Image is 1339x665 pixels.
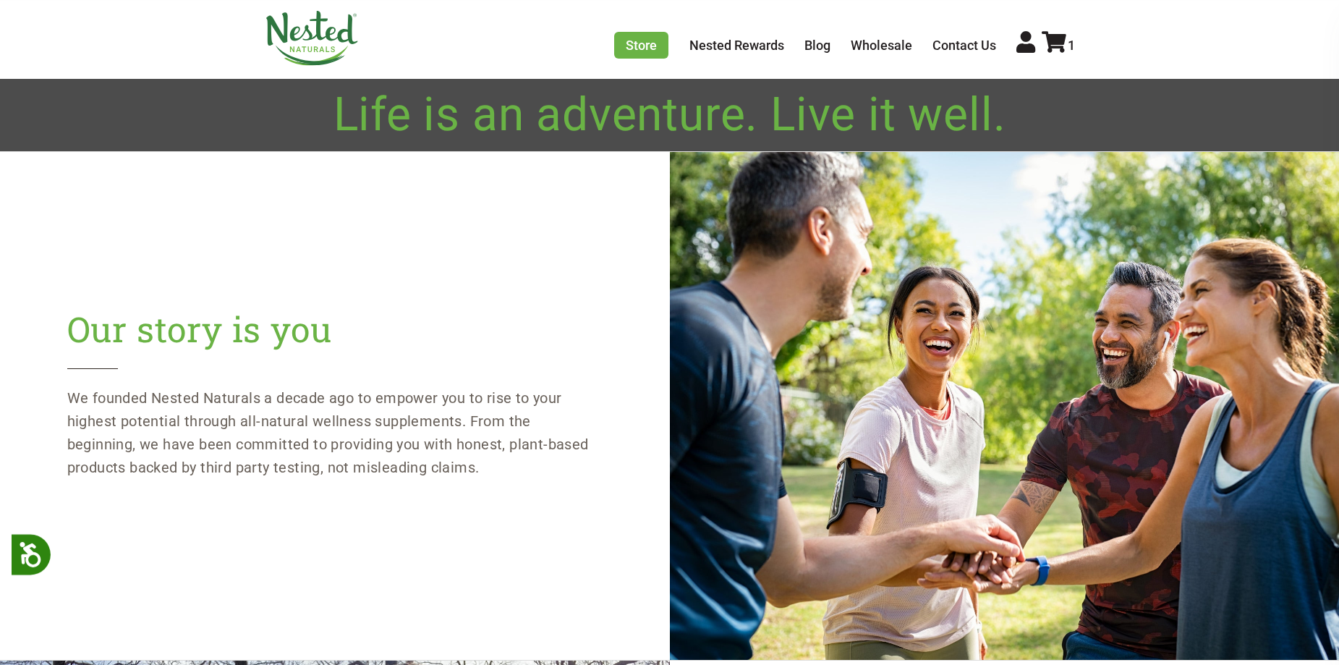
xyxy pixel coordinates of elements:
[932,38,996,53] a: Contact Us
[689,38,784,53] a: Nested Rewards
[804,38,830,53] a: Blog
[67,308,603,369] h2: Our story is you
[1068,38,1075,53] span: 1
[851,38,912,53] a: Wholesale
[1042,38,1075,53] a: 1
[265,11,359,66] img: Nested Naturals
[614,32,668,59] a: Store
[67,386,603,479] p: We founded Nested Naturals a decade ago to empower you to rise to your highest potential through ...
